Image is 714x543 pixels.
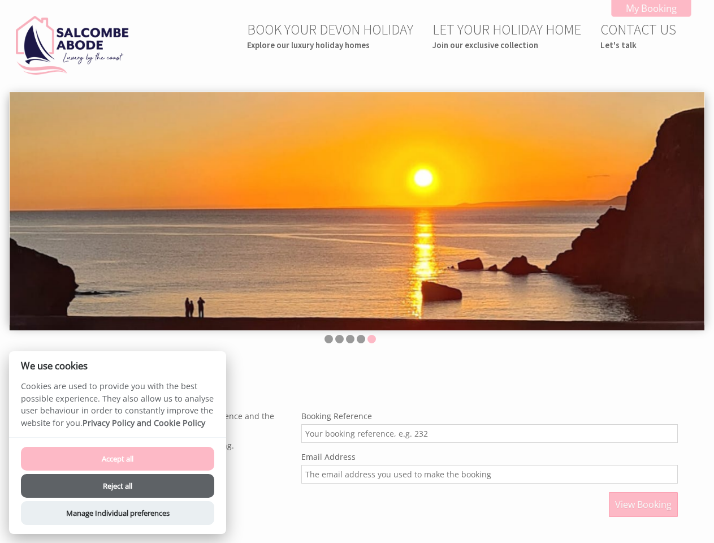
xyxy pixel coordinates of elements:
button: View Booking [609,492,678,517]
input: The email address you used to make the booking [301,465,678,484]
label: Email Address [301,451,678,462]
a: CONTACT USLet's talk [600,20,676,50]
small: Explore our luxury holiday homes [247,40,413,50]
small: Join our exclusive collection [432,40,581,50]
h1: View Booking [23,378,678,400]
small: Let's talk [600,40,676,50]
a: BOOK YOUR DEVON HOLIDAYExplore our luxury holiday homes [247,20,413,50]
span: View Booking [615,498,672,511]
button: Accept all [21,447,214,471]
h2: We use cookies [9,360,226,371]
button: Manage Individual preferences [21,501,214,525]
input: Your booking reference, e.g. 232 [301,424,678,443]
a: Privacy Policy and Cookie Policy [83,417,205,428]
button: Reject all [21,474,214,498]
label: Booking Reference [301,411,678,421]
p: Cookies are used to provide you with the best possible experience. They also allow us to analyse ... [9,380,226,437]
a: LET YOUR HOLIDAY HOMEJoin our exclusive collection [432,20,581,50]
img: Salcombe Abode [16,16,129,75]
